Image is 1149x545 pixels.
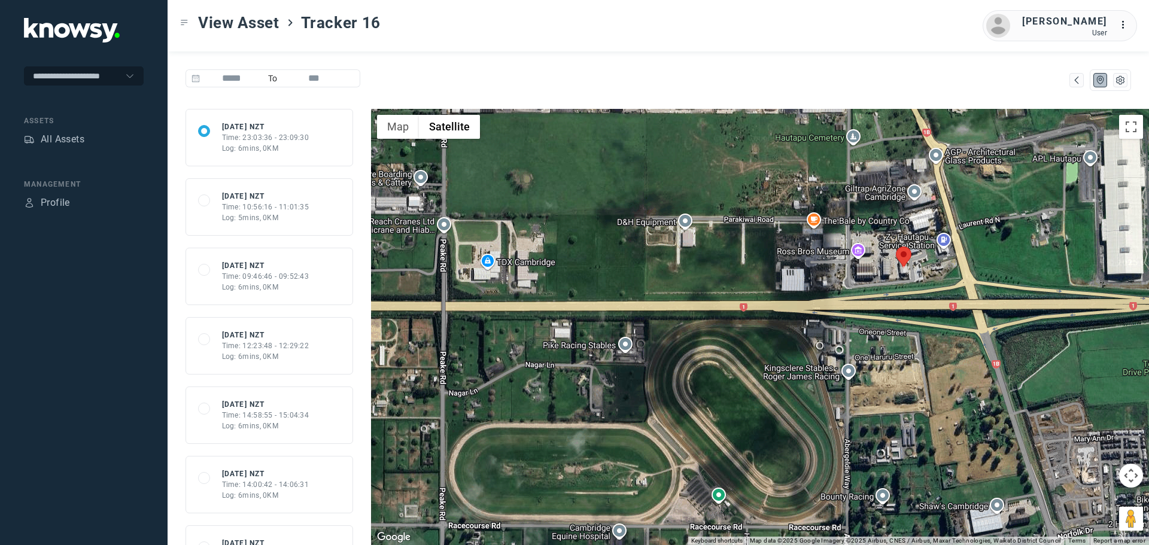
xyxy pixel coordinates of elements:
[180,19,189,27] div: Toggle Menu
[691,537,743,545] button: Keyboard shortcuts
[374,529,414,545] a: Open this area in Google Maps (opens a new window)
[198,12,279,34] span: View Asset
[222,202,309,212] div: Time: 10:56:16 - 11:01:35
[222,479,309,490] div: Time: 14:00:42 - 14:06:31
[222,330,309,340] div: [DATE] NZT
[1119,507,1143,531] button: Drag Pegman onto the map to open Street View
[301,12,381,34] span: Tracker 16
[222,271,309,282] div: Time: 09:46:46 - 09:52:43
[222,132,309,143] div: Time: 23:03:36 - 23:09:30
[1022,14,1107,29] div: [PERSON_NAME]
[41,196,70,210] div: Profile
[222,191,309,202] div: [DATE] NZT
[41,132,84,147] div: All Assets
[1119,18,1133,32] div: :
[419,115,480,139] button: Show satellite imagery
[24,179,144,190] div: Management
[222,421,309,431] div: Log: 6mins, 0KM
[222,340,309,351] div: Time: 12:23:48 - 12:29:22
[222,468,309,479] div: [DATE] NZT
[374,529,414,545] img: Google
[1022,29,1107,37] div: User
[1093,537,1145,544] a: Report a map error
[222,143,309,154] div: Log: 6mins, 0KM
[24,115,144,126] div: Assets
[285,18,295,28] div: >
[222,212,309,223] div: Log: 5mins, 0KM
[24,197,35,208] div: Profile
[1095,75,1106,86] div: Map
[222,399,309,410] div: [DATE] NZT
[377,115,419,139] button: Show street map
[24,134,35,145] div: Assets
[1120,20,1132,29] tspan: ...
[24,18,120,42] img: Application Logo
[222,490,309,501] div: Log: 6mins, 0KM
[1119,464,1143,488] button: Map camera controls
[24,132,84,147] a: AssetsAll Assets
[1119,18,1133,34] div: :
[263,69,282,87] span: To
[750,537,1061,544] span: Map data ©2025 Google Imagery ©2025 Airbus, CNES / Airbus, Maxar Technologies, Waikato District C...
[222,260,309,271] div: [DATE] NZT
[24,196,70,210] a: ProfileProfile
[1119,115,1143,139] button: Toggle fullscreen view
[222,351,309,362] div: Log: 6mins, 0KM
[222,121,309,132] div: [DATE] NZT
[222,282,309,293] div: Log: 6mins, 0KM
[1068,537,1086,544] a: Terms (opens in new tab)
[986,14,1010,38] img: avatar.png
[222,410,309,421] div: Time: 14:58:55 - 15:04:34
[1115,75,1126,86] div: List
[1071,75,1082,86] div: Map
